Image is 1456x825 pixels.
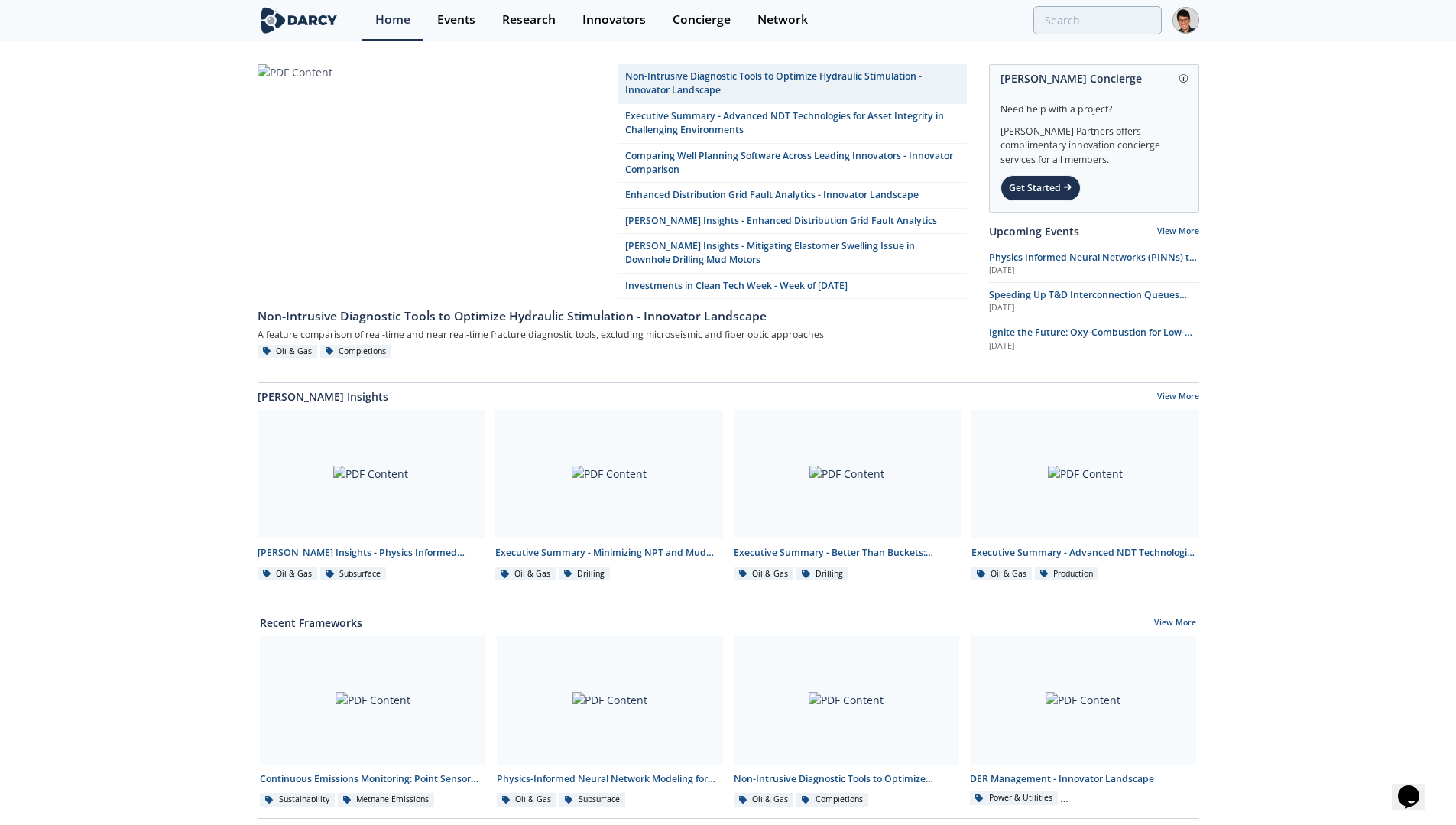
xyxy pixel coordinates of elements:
div: Oil & Gas [495,567,556,581]
div: Oil & Gas [258,345,318,359]
div: Oil & Gas [497,793,557,807]
span: Ignite the Future: Oxy-Combustion for Low-Carbon Power [989,326,1192,352]
a: PDF Content DER Management - Innovator Landscape Power & Utilities [965,636,1201,808]
img: information.svg [1179,74,1188,83]
div: DER Management - Innovator Landscape [970,772,1196,786]
a: PDF Content Executive Summary - Better Than Buckets: Advancing Hole Cleaning with Automated Cutti... [728,410,967,582]
div: Drilling [796,567,848,581]
div: Oil & Gas [734,793,794,807]
div: Research [502,14,556,26]
a: Recent Frameworks [260,615,362,631]
a: PDF Content Executive Summary - Advanced NDT Technologies for Asset Integrity in Challenging Envi... [966,410,1205,582]
div: Executive Summary - Minimizing NPT and Mud Costs with Automated Fluids Intelligence [495,546,723,560]
div: Continuous Emissions Monitoring: Point Sensor Network (PSN) - Innovator Comparison [260,772,486,786]
a: [PERSON_NAME] Insights [258,388,388,404]
div: [PERSON_NAME] Insights - Physics Informed Neural Networks to Accelerate Subsurface Scenario Analysis [258,546,485,560]
div: Drilling [559,567,611,581]
div: Methane Emissions [338,793,435,807]
div: Home [375,14,410,26]
div: [DATE] [989,302,1199,314]
div: Concierge [673,14,731,26]
input: Advanced Search [1033,6,1162,34]
a: [PERSON_NAME] Insights - Mitigating Elastomer Swelling Issue in Downhole Drilling Mud Motors [618,234,967,274]
a: View More [1157,391,1199,404]
div: Oil & Gas [734,567,794,581]
img: Profile [1172,7,1199,34]
div: [PERSON_NAME] Concierge [1000,65,1188,92]
div: Need help with a project? [1000,92,1188,116]
iframe: chat widget [1392,764,1441,810]
div: Power & Utilities [970,791,1058,805]
a: PDF Content Physics-Informed Neural Network Modeling for Upstream - Innovator Comparison Oil & Ga... [491,636,728,808]
a: Investments in Clean Tech Week - Week of [DATE] [618,274,967,299]
div: Executive Summary - Advanced NDT Technologies for Asset Integrity in Challenging Environments [971,546,1199,560]
div: [DATE] [989,340,1199,352]
div: Non-Intrusive Diagnostic Tools to Optimize Hydraulic Stimulation - Innovator Landscape [734,772,960,786]
div: Executive Summary - Better Than Buckets: Advancing Hole Cleaning with Automated Cuttings Monitoring [734,546,961,560]
a: PDF Content [PERSON_NAME] Insights - Physics Informed Neural Networks to Accelerate Subsurface Sc... [252,410,491,582]
a: Ignite the Future: Oxy-Combustion for Low-Carbon Power [DATE] [989,326,1199,352]
div: Get Started [1000,175,1081,201]
a: View More [1154,617,1196,631]
div: Subsurface [320,567,386,581]
div: Completions [320,345,392,359]
a: Upcoming Events [989,223,1079,239]
div: Oil & Gas [971,567,1032,581]
a: Enhanced Distribution Grid Fault Analytics - Innovator Landscape [618,183,967,208]
div: Innovators [582,14,646,26]
div: [PERSON_NAME] Partners offers complimentary innovation concierge services for all members. [1000,116,1188,167]
div: Physics-Informed Neural Network Modeling for Upstream - Innovator Comparison [497,772,723,786]
a: PDF Content Continuous Emissions Monitoring: Point Sensor Network (PSN) - Innovator Comparison Su... [255,636,491,808]
div: Oil & Gas [258,567,318,581]
div: Subsurface [559,793,625,807]
div: Completions [796,793,868,807]
a: [PERSON_NAME] Insights - Enhanced Distribution Grid Fault Analytics [618,209,967,234]
div: Sustainability [260,793,335,807]
a: PDF Content Non-Intrusive Diagnostic Tools to Optimize Hydraulic Stimulation - Innovator Landscap... [728,636,965,808]
div: Events [437,14,475,26]
a: Comparing Well Planning Software Across Leading Innovators - Innovator Comparison [618,144,967,184]
a: PDF Content Executive Summary - Minimizing NPT and Mud Costs with Automated Fluids Intelligence O... [490,410,728,582]
a: Non-Intrusive Diagnostic Tools to Optimize Hydraulic Stimulation - Innovator Landscape [618,64,967,104]
a: Non-Intrusive Diagnostic Tools to Optimize Hydraulic Stimulation - Innovator Landscape [258,299,967,325]
div: Non-Intrusive Diagnostic Tools to Optimize Hydraulic Stimulation - Innovator Landscape [258,307,967,326]
div: [DATE] [989,265,1199,277]
div: Network [757,14,808,26]
div: Production [1035,567,1099,581]
a: View More [1157,226,1199,236]
a: Physics Informed Neural Networks (PINNs) to Accelerate Subsurface Scenario Analysis [DATE] [989,251,1199,277]
a: Executive Summary - Advanced NDT Technologies for Asset Integrity in Challenging Environments [618,104,967,144]
a: Speeding Up T&D Interconnection Queues with Enhanced Software Solutions [DATE] [989,288,1199,314]
img: logo-wide.svg [258,7,341,34]
span: Physics Informed Neural Networks (PINNs) to Accelerate Subsurface Scenario Analysis [989,251,1197,278]
span: Speeding Up T&D Interconnection Queues with Enhanced Software Solutions [989,288,1187,315]
div: A feature comparison of real-time and near real-time fracture diagnostic tools, excluding microse... [258,325,967,344]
